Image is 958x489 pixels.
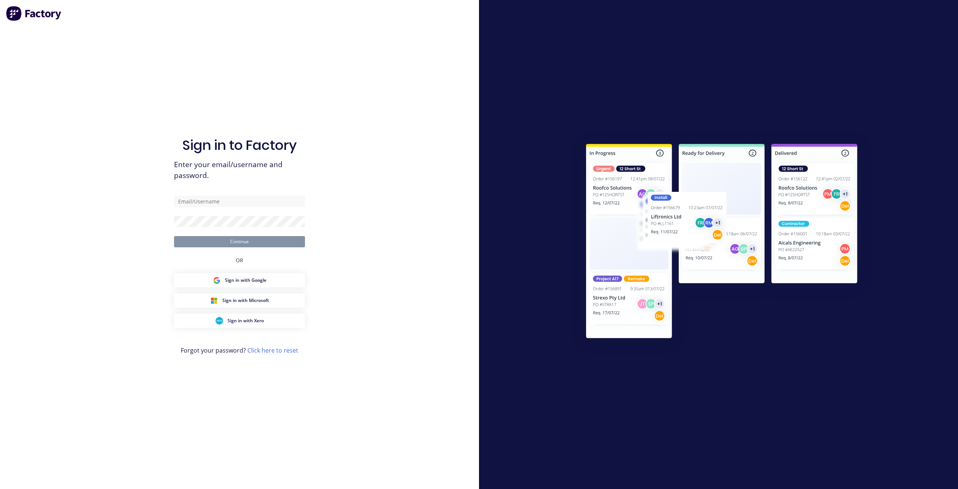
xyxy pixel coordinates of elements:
[228,317,264,324] span: Sign in with Xero
[182,137,297,153] h1: Sign in to Factory
[210,297,218,304] img: Microsoft Sign in
[6,6,62,21] img: Factory
[570,129,874,356] img: Sign in
[222,297,269,304] span: Sign in with Microsoft
[225,277,266,284] span: Sign in with Google
[174,314,305,328] button: Xero Sign inSign in with Xero
[247,346,298,354] a: Click here to reset
[174,273,305,287] button: Google Sign inSign in with Google
[174,236,305,247] button: Continue
[216,317,223,325] img: Xero Sign in
[174,159,305,181] span: Enter your email/username and password.
[213,277,220,284] img: Google Sign in
[174,293,305,308] button: Microsoft Sign inSign in with Microsoft
[181,346,298,355] span: Forgot your password?
[174,196,305,207] input: Email/Username
[236,247,243,273] div: OR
